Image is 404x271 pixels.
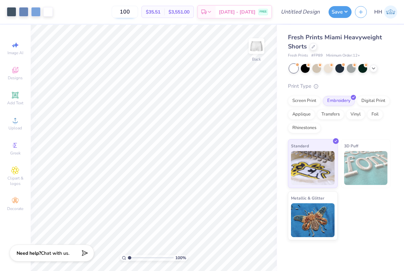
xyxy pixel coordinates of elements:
[175,255,186,261] span: 100 %
[317,109,344,120] div: Transfers
[288,123,321,133] div: Rhinestones
[291,194,324,202] span: Metallic & Glitter
[288,53,308,59] span: Fresh Prints
[311,53,323,59] span: # FP89
[329,6,352,18] button: Save
[260,9,267,14] span: FREE
[8,75,23,81] span: Designs
[374,5,397,19] a: HH
[7,100,23,106] span: Add Text
[10,150,21,156] span: Greek
[112,6,138,18] input: – –
[3,175,27,186] span: Clipart & logos
[288,82,390,90] div: Print Type
[288,96,321,106] div: Screen Print
[250,39,263,53] img: Back
[291,142,309,149] span: Standard
[275,5,325,19] input: Untitled Design
[146,8,160,16] span: $35.51
[323,96,355,106] div: Embroidery
[384,5,397,19] img: Holland Hannon
[288,33,382,50] span: Fresh Prints Miami Heavyweight Shorts
[169,8,189,16] span: $3,551.00
[288,109,315,120] div: Applique
[374,8,382,16] span: HH
[41,250,69,256] span: Chat with us.
[344,142,358,149] span: 3D Puff
[219,8,255,16] span: [DATE] - [DATE]
[7,206,23,211] span: Decorate
[357,96,390,106] div: Digital Print
[8,125,22,131] span: Upload
[344,151,388,185] img: 3D Puff
[7,50,23,56] span: Image AI
[17,250,41,256] strong: Need help?
[291,151,335,185] img: Standard
[291,203,335,237] img: Metallic & Glitter
[367,109,383,120] div: Foil
[346,109,365,120] div: Vinyl
[252,56,261,62] div: Back
[326,53,360,59] span: Minimum Order: 12 +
